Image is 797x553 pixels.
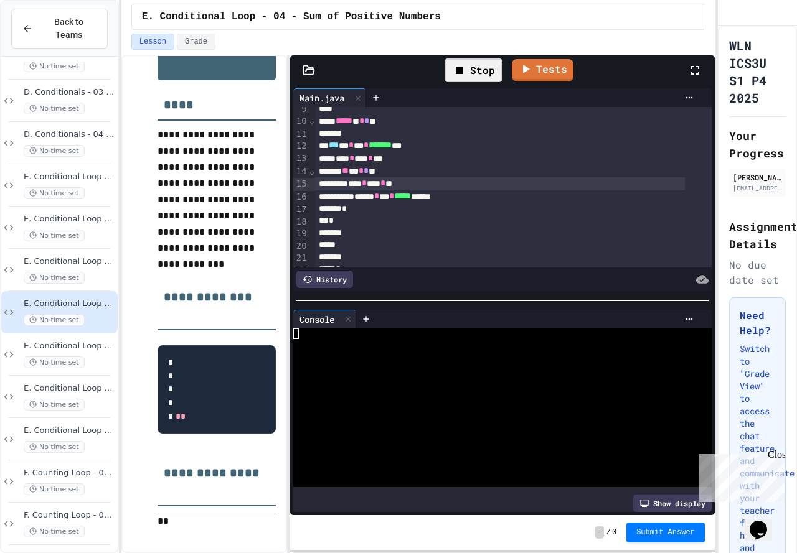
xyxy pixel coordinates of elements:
[24,230,85,241] span: No time set
[24,314,85,326] span: No time set
[24,187,85,199] span: No time set
[293,240,309,253] div: 20
[293,216,309,228] div: 18
[293,140,309,152] div: 12
[293,103,309,116] div: 9
[177,34,215,50] button: Grade
[293,264,309,277] div: 22
[512,59,573,81] a: Tests
[729,37,786,106] h1: WLN ICS3U S1 P4 2025
[24,468,115,478] span: F. Counting Loop - 01 - Count Up By One
[293,310,356,328] div: Console
[636,527,695,537] span: Submit Answer
[293,165,309,178] div: 14
[626,523,705,542] button: Submit Answer
[24,172,115,182] span: E. Conditional Loop - 01 - Count up by 1
[309,166,315,176] span: Fold line
[24,356,85,368] span: No time set
[24,425,115,436] span: E. Conditional Loop - 07 - PIN Code
[293,115,309,128] div: 10
[24,383,115,394] span: E. Conditional Loop - 06 - Smallest Positive
[595,526,604,539] span: -
[729,127,786,162] h2: Your Progress
[296,271,353,288] div: History
[5,5,86,79] div: Chat with us now!Close
[694,449,785,502] iframe: chat widget
[24,510,115,521] span: F. Counting Loop - 02 - Counting Down By One
[606,527,611,537] span: /
[131,34,174,50] button: Lesson
[24,129,115,140] span: D. Conditionals - 04 - Max of Three Integers
[293,313,341,326] div: Console
[445,58,502,82] div: Stop
[40,16,97,42] span: Back to Teams
[612,527,616,537] span: 0
[293,91,351,105] div: Main.java
[633,495,712,512] div: Show display
[729,258,786,287] div: No due date set
[293,203,309,216] div: 17
[24,483,85,495] span: No time set
[745,503,785,541] iframe: chat widget
[24,87,115,98] span: D. Conditionals - 03 - Even or Odd
[729,218,786,253] h2: Assignment Details
[740,308,775,338] h3: Need Help?
[24,299,115,309] span: E. Conditional Loop - 04 - Sum of Positive Numbers
[24,526,85,537] span: No time set
[293,228,309,240] div: 19
[24,441,85,453] span: No time set
[733,184,782,193] div: [EMAIL_ADDRESS][DOMAIN_NAME]
[24,341,115,351] span: E. Conditional Loop - 05 - Largest Positive
[293,191,309,203] div: 16
[24,399,85,411] span: No time set
[309,116,315,126] span: Fold line
[142,9,441,24] span: E. Conditional Loop - 04 - Sum of Positive Numbers
[293,252,309,264] div: 21
[293,152,309,165] div: 13
[293,88,366,107] div: Main.java
[11,9,108,49] button: Back to Teams
[24,272,85,284] span: No time set
[24,60,85,72] span: No time set
[293,178,309,190] div: 15
[733,172,782,183] div: [PERSON_NAME]
[24,214,115,225] span: E. Conditional Loop - 02 - Count down by 1
[293,128,309,141] div: 11
[24,256,115,267] span: E. Conditional Loop - 03 - Count Up by 5
[24,103,85,114] span: No time set
[24,145,85,157] span: No time set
